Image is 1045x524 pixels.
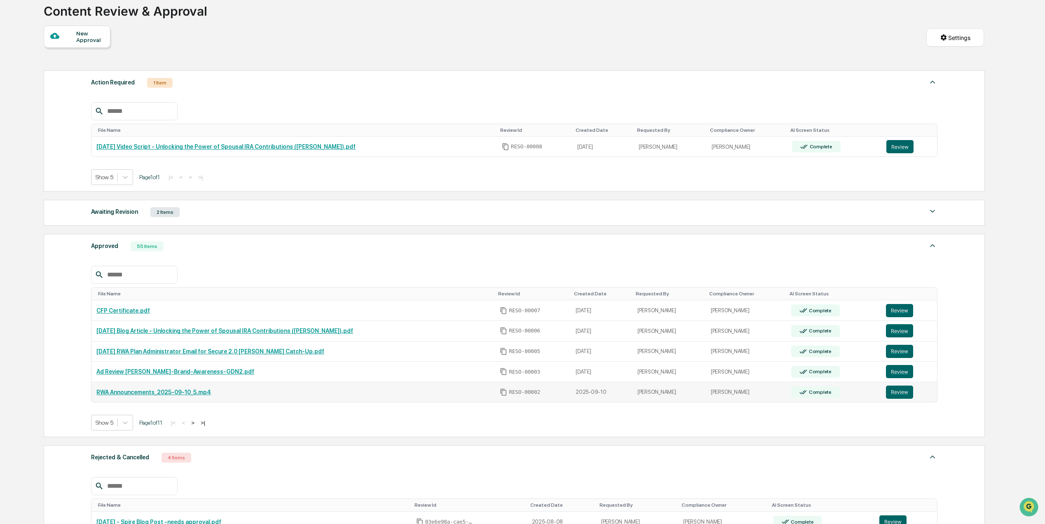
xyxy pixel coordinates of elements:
[509,369,540,375] span: RESO-00003
[140,66,150,76] button: Start new chat
[633,342,706,362] td: [PERSON_NAME]
[169,419,178,426] button: |<
[790,127,878,133] div: Toggle SortBy
[706,321,786,342] td: [PERSON_NAME]
[98,291,492,297] div: Toggle SortBy
[1019,497,1041,519] iframe: Open customer support
[706,342,786,362] td: [PERSON_NAME]
[572,137,634,157] td: [DATE]
[808,144,832,150] div: Complete
[886,324,913,337] button: Review
[8,105,15,112] div: 🖐️
[91,206,138,217] div: Awaiting Revision
[807,308,832,313] div: Complete
[16,104,53,112] span: Preclearance
[571,362,633,382] td: [DATE]
[571,321,633,342] td: [DATE]
[58,140,100,146] a: Powered byPylon
[886,304,932,317] a: Review
[888,127,934,133] div: Toggle SortBy
[886,365,932,378] a: Review
[98,127,494,133] div: Toggle SortBy
[886,140,933,153] a: Review
[928,452,937,462] img: caret
[166,174,176,181] button: |<
[511,143,542,150] span: RESO-00008
[706,300,786,321] td: [PERSON_NAME]
[928,77,937,87] img: caret
[634,137,707,157] td: [PERSON_NAME]
[91,452,149,463] div: Rejected & Cancelled
[633,382,706,402] td: [PERSON_NAME]
[91,241,118,251] div: Approved
[571,300,633,321] td: [DATE]
[139,419,162,426] span: Page 1 of 11
[509,389,540,395] span: RESO-00002
[772,502,871,508] div: Toggle SortBy
[28,63,135,72] div: Start new chat
[571,382,633,402] td: 2025-09-10
[186,174,194,181] button: >
[709,291,783,297] div: Toggle SortBy
[881,502,934,508] div: Toggle SortBy
[790,291,878,297] div: Toggle SortBy
[500,307,507,314] span: Copy Id
[196,174,205,181] button: >|
[500,388,507,396] span: Copy Id
[91,77,135,88] div: Action Required
[888,291,934,297] div: Toggle SortBy
[637,127,703,133] div: Toggle SortBy
[82,140,100,146] span: Pylon
[807,349,832,354] div: Complete
[56,101,105,116] a: 🗄️Attestations
[150,207,180,217] div: 2 Items
[76,30,104,43] div: New Approval
[8,121,15,127] div: 🔎
[16,120,52,128] span: Data Lookup
[500,327,507,335] span: Copy Id
[710,127,783,133] div: Toggle SortBy
[886,345,913,358] button: Review
[96,348,324,355] a: [DATE] RWA Plan Administrator Email for Secure 2.0 [PERSON_NAME] Catch-Up.pdf
[886,324,932,337] a: Review
[28,72,104,78] div: We're available if you need us!
[574,291,629,297] div: Toggle SortBy
[96,368,254,375] a: Ad Review [PERSON_NAME]-Brand-Awareness-GDN2.pdf
[886,386,913,399] button: Review
[60,105,66,112] div: 🗄️
[636,291,703,297] div: Toggle SortBy
[706,362,786,382] td: [PERSON_NAME]
[633,362,706,382] td: [PERSON_NAME]
[96,307,150,314] a: CFP Certificate.pdf
[498,291,567,297] div: Toggle SortBy
[177,174,185,181] button: <
[96,143,356,150] a: [DATE] Video Script - Unlocking the Power of Spousal IRA Contributions ([PERSON_NAME]).pdf
[807,369,832,374] div: Complete
[147,78,173,88] div: 1 Item
[502,143,509,150] span: Copy Id
[706,382,786,402] td: [PERSON_NAME]
[131,241,164,251] div: 55 Items
[96,389,211,395] a: RWA Announcements_2025-09-10_5.mp4
[571,342,633,362] td: [DATE]
[928,206,937,216] img: caret
[500,127,569,133] div: Toggle SortBy
[8,63,23,78] img: 1746055101610-c473b297-6a78-478c-a979-82029cc54cd1
[807,389,832,395] div: Complete
[682,502,765,508] div: Toggle SortBy
[886,304,913,317] button: Review
[886,345,932,358] a: Review
[600,502,675,508] div: Toggle SortBy
[509,348,540,355] span: RESO-00005
[98,502,408,508] div: Toggle SortBy
[162,453,191,463] div: 4 Items
[68,104,102,112] span: Attestations
[633,300,706,321] td: [PERSON_NAME]
[886,140,914,153] button: Review
[8,18,150,31] p: How can we help?
[576,127,630,133] div: Toggle SortBy
[500,348,507,355] span: Copy Id
[707,137,787,157] td: [PERSON_NAME]
[189,419,197,426] button: >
